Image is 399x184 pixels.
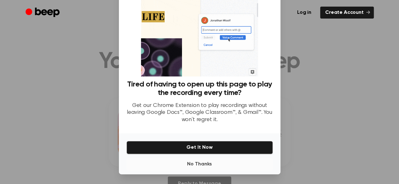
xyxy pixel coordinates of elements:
p: Get our Chrome Extension to play recordings without leaving Google Docs™, Google Classroom™, & Gm... [126,102,273,124]
h3: Tired of having to open up this page to play the recording every time? [126,80,273,97]
a: Create Account [320,7,374,19]
a: Log in [292,7,316,19]
button: Get It Now [126,141,273,154]
a: Beep [26,7,61,19]
button: No Thanks [126,158,273,170]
